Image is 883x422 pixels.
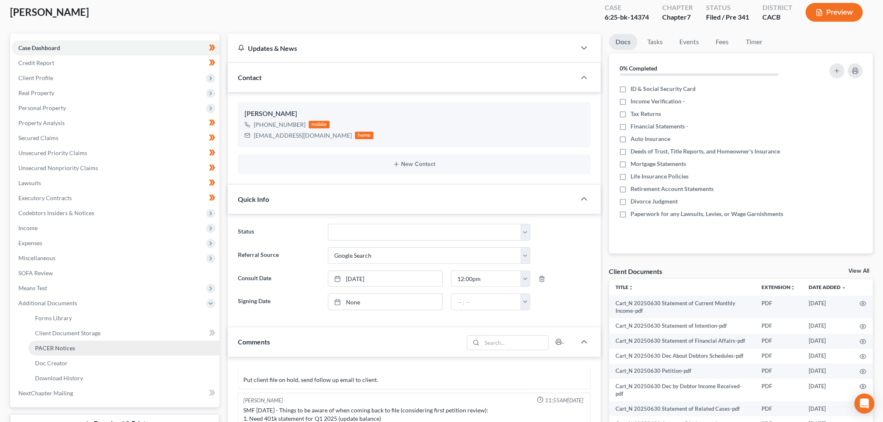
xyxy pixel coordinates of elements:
[245,109,584,119] div: [PERSON_NAME]
[605,3,649,13] div: Case
[706,3,749,13] div: Status
[739,34,769,50] a: Timer
[631,147,780,156] span: Deeds of Trust, Title Reports, and Homeowner's Insurance
[631,160,686,168] span: Mortgage Statements
[238,73,262,81] span: Contact
[631,85,696,93] span: ID & Social Security Card
[12,131,219,146] a: Secured Claims
[35,344,75,352] span: PACER Notices
[18,104,66,111] span: Personal Property
[662,13,693,22] div: Chapter
[605,13,649,22] div: 6:25-bk-14374
[12,55,219,70] a: Credit Report
[245,161,584,168] button: New Contact
[28,311,219,326] a: Forms Library
[620,65,658,72] strong: 0% Completed
[12,386,219,401] a: NextChapter Mailing
[12,266,219,281] a: SOFA Review
[12,191,219,206] a: Executory Contracts
[254,131,352,140] div: [EMAIL_ADDRESS][DOMAIN_NAME]
[18,299,77,306] span: Additional Documents
[802,296,853,319] td: [DATE]
[18,194,72,201] span: Executory Contracts
[18,389,73,397] span: NextChapter Mailing
[609,267,663,276] div: Client Documents
[616,284,634,290] a: Titleunfold_more
[706,13,749,22] div: Filed / Pre 341
[238,195,269,203] span: Quick Info
[355,132,373,139] div: home
[631,110,661,118] span: Tax Returns
[762,3,792,13] div: District
[28,326,219,341] a: Client Document Storage
[452,271,521,287] input: -- : --
[631,197,678,206] span: Divorce Judgment
[755,364,802,379] td: PDF
[609,379,755,402] td: Cart_N 20250630 Dec by Debtor Income Received-pdf
[802,364,853,379] td: [DATE]
[662,3,693,13] div: Chapter
[309,121,330,128] div: mobile
[631,185,714,193] span: Retirement Account Statements
[18,134,58,141] span: Secured Claims
[452,294,521,310] input: -- : --
[35,374,83,382] span: Download History
[631,122,689,131] span: Financial Statements -
[755,401,802,416] td: PDF
[609,401,755,416] td: Cart_N 20250630 Statement of Related Cases-pdf
[10,6,89,18] span: [PERSON_NAME]
[609,364,755,379] td: Cart_N 20250630 Petition-pdf
[28,371,219,386] a: Download History
[629,285,634,290] i: unfold_more
[802,349,853,364] td: [DATE]
[12,40,219,55] a: Case Dashboard
[790,285,795,290] i: unfold_more
[841,285,846,290] i: expand_more
[802,379,853,402] td: [DATE]
[641,34,670,50] a: Tasks
[234,224,324,241] label: Status
[28,356,219,371] a: Doc Creator
[755,379,802,402] td: PDF
[755,349,802,364] td: PDF
[855,394,875,414] div: Open Intercom Messenger
[809,284,846,290] a: Date Added expand_more
[238,44,566,53] div: Updates & News
[802,334,853,349] td: [DATE]
[762,284,795,290] a: Extensionunfold_more
[234,294,324,310] label: Signing Date
[18,59,54,66] span: Credit Report
[12,146,219,161] a: Unsecured Priority Claims
[18,179,41,186] span: Lawsuits
[755,334,802,349] td: PDF
[28,341,219,356] a: PACER Notices
[609,318,755,333] td: Cart_N 20250630 Statement of Intention-pdf
[18,284,47,291] span: Means Test
[802,401,853,416] td: [DATE]
[328,271,442,287] a: [DATE]
[802,318,853,333] td: [DATE]
[687,13,691,21] span: 7
[12,176,219,191] a: Lawsuits
[709,34,736,50] a: Fees
[545,397,584,404] span: 11:55AM[DATE]
[12,116,219,131] a: Property Analysis
[35,314,72,322] span: Forms Library
[18,164,98,171] span: Unsecured Nonpriority Claims
[254,121,305,129] div: [PHONE_NUMBER]
[673,34,706,50] a: Events
[328,294,442,310] a: None
[609,349,755,364] td: Cart_N 20250630 Dec About Debtors Schedules-pdf
[762,13,792,22] div: CACB
[18,209,94,216] span: Codebtors Insiders & Notices
[12,161,219,176] a: Unsecured Nonpriority Claims
[482,336,548,350] input: Search...
[18,239,42,246] span: Expenses
[18,269,53,276] span: SOFA Review
[35,329,101,337] span: Client Document Storage
[755,318,802,333] td: PDF
[609,334,755,349] td: Cart_N 20250630 Statement of Financial Affairs-pdf
[18,44,60,51] span: Case Dashboard
[18,119,65,126] span: Property Analysis
[238,338,270,346] span: Comments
